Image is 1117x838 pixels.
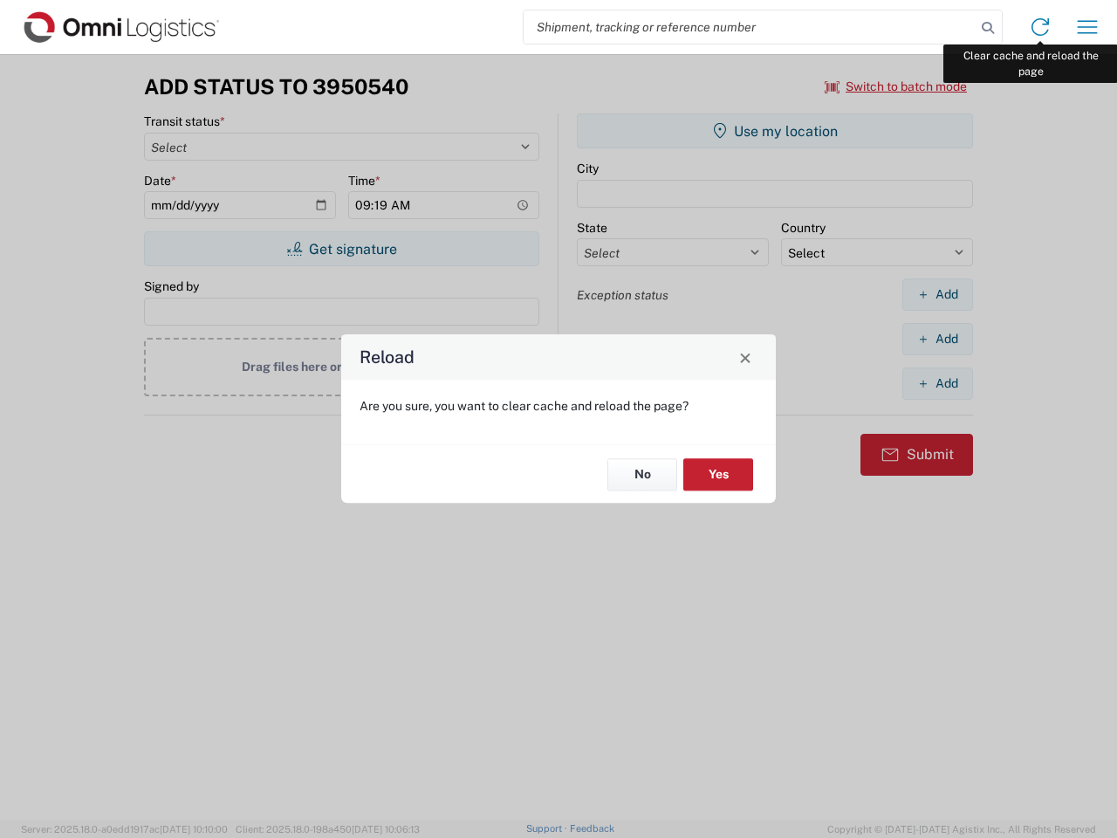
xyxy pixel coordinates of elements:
button: No [607,458,677,491]
h4: Reload [360,345,415,370]
p: Are you sure, you want to clear cache and reload the page? [360,398,757,414]
input: Shipment, tracking or reference number [524,10,976,44]
button: Close [733,345,757,369]
button: Yes [683,458,753,491]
